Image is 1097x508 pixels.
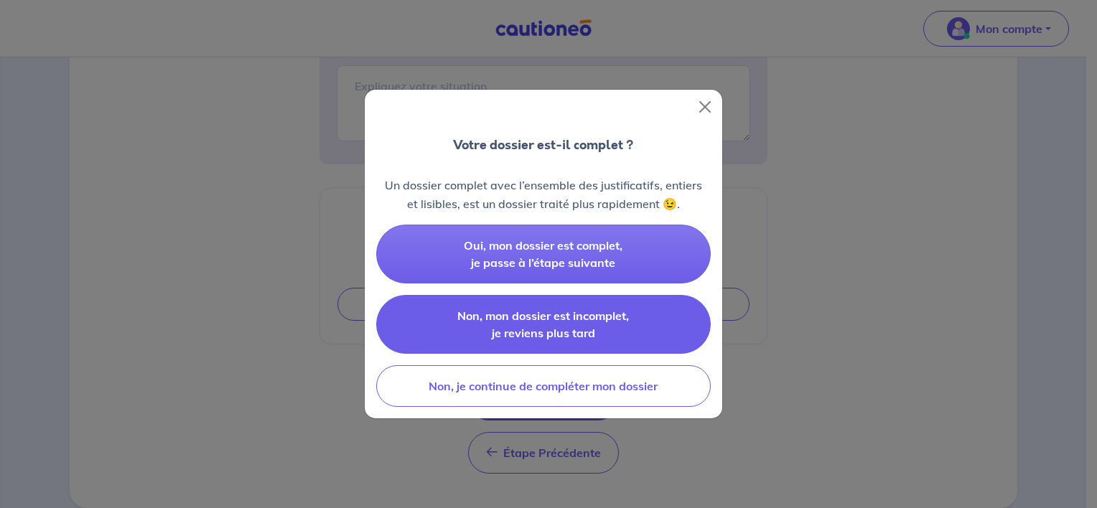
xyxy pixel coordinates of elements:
[464,238,622,270] span: Oui, mon dossier est complet, je passe à l’étape suivante
[376,225,711,283] button: Oui, mon dossier est complet, je passe à l’étape suivante
[376,365,711,407] button: Non, je continue de compléter mon dossier
[457,309,629,340] span: Non, mon dossier est incomplet, je reviens plus tard
[694,95,716,118] button: Close
[376,176,711,213] p: Un dossier complet avec l’ensemble des justificatifs, entiers et lisibles, est un dossier traité ...
[453,136,633,154] p: Votre dossier est-il complet ?
[376,295,711,354] button: Non, mon dossier est incomplet, je reviens plus tard
[429,379,658,393] span: Non, je continue de compléter mon dossier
